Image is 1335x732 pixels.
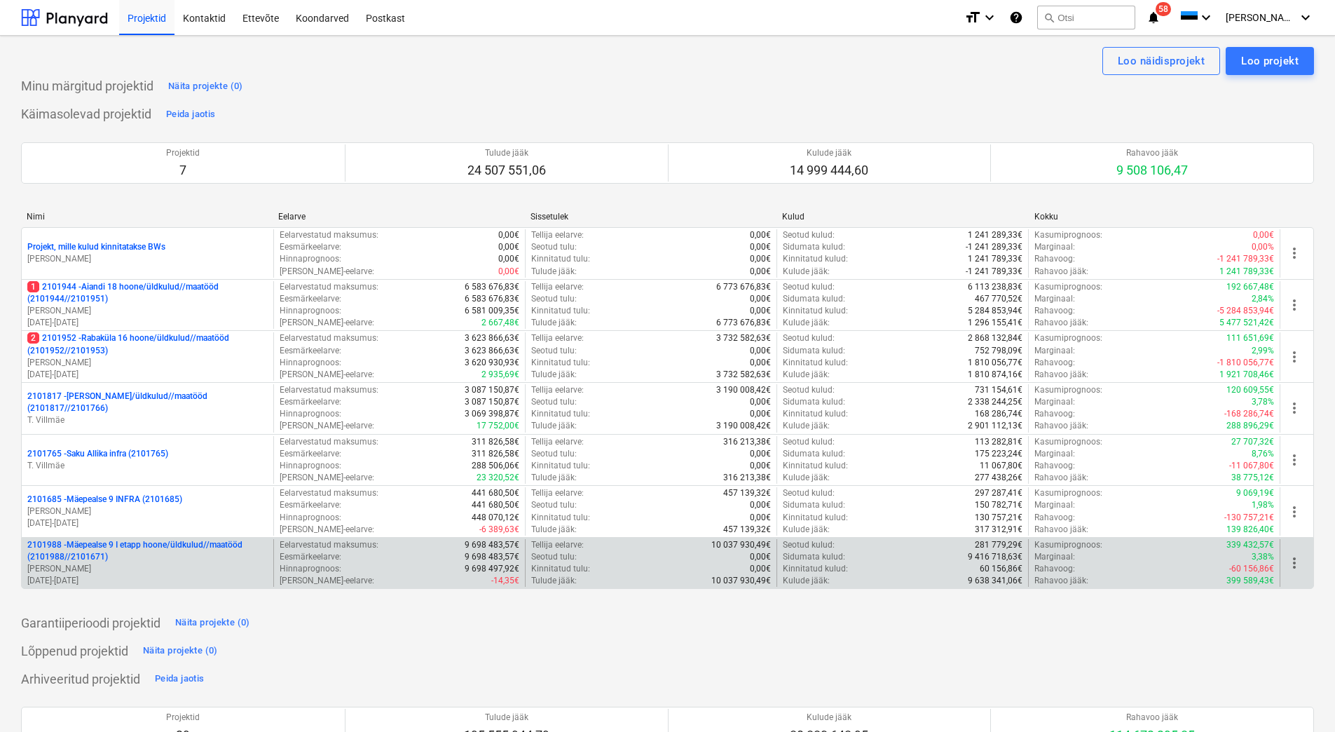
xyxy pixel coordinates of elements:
p: Kulude jääk : [783,575,830,587]
p: Eelarvestatud maksumus : [280,229,378,241]
p: 3 087 150,87€ [465,396,519,408]
p: Kulude jääk : [783,266,830,278]
p: Hinnaprognoos : [280,357,341,369]
p: Seotud tulu : [531,241,577,253]
div: Peida jaotis [155,671,204,687]
p: 3 732 582,63€ [716,369,771,381]
p: 317 312,91€ [975,524,1022,536]
p: 24 507 551,06 [467,162,546,179]
button: Peida jaotis [163,103,219,126]
p: [PERSON_NAME] [27,305,268,317]
p: -1 810 056,77€ [1217,357,1274,369]
div: 2101988 -Mäepealse 9 I etapp hoone/üldkulud//maatööd (2101988//2101671)[PERSON_NAME][DATE]-[DATE] [27,539,268,588]
p: 0,00€ [498,266,519,278]
p: Marginaal : [1034,499,1075,511]
p: -60 156,86€ [1229,563,1274,575]
iframe: Chat Widget [1265,665,1335,732]
p: 17 752,00€ [477,420,519,432]
p: Seotud tulu : [531,345,577,357]
p: Kinnitatud kulud : [783,408,848,420]
p: T. Villmäe [27,414,268,426]
p: Seotud kulud : [783,539,835,551]
p: Seotud kulud : [783,281,835,293]
p: 0,00€ [750,293,771,305]
p: 130 757,21€ [975,512,1022,524]
p: 2101685 - Mäepealse 9 INFRA (2101685) [27,494,182,506]
p: 2,84% [1252,293,1274,305]
div: Kulud [782,212,1022,222]
span: 2 [27,332,39,344]
p: 10 037 930,49€ [711,539,771,551]
p: Marginaal : [1034,241,1075,253]
p: Hinnaprognoos : [280,253,341,265]
p: Hinnaprognoos : [280,305,341,317]
p: Seotud tulu : [531,448,577,460]
p: Hinnaprognoos : [280,563,341,575]
p: Hinnaprognoos : [280,512,341,524]
p: Kinnitatud kulud : [783,460,848,472]
span: [PERSON_NAME] [1226,12,1296,23]
p: Tellija eelarve : [531,436,584,448]
p: 0,00€ [750,460,771,472]
div: Näita projekte (0) [175,615,250,631]
span: more_vert [1286,297,1303,313]
p: 2101952 - Rabaküla 16 hoone/üldkulud//maatööd (2101952//2101953) [27,332,268,356]
p: Kinnitatud kulud : [783,563,848,575]
span: more_vert [1286,245,1303,262]
p: T. Villmäe [27,460,268,472]
p: 441 680,50€ [472,487,519,499]
p: 9 508 106,47 [1116,162,1188,179]
p: 297 287,41€ [975,487,1022,499]
p: [DATE] - [DATE] [27,369,268,381]
p: 2 901 112,13€ [968,420,1022,432]
p: Rahavoo jääk : [1034,420,1088,432]
button: Näita projekte (0) [139,639,221,662]
div: 2101685 -Mäepealse 9 INFRA (2101685)[PERSON_NAME][DATE]-[DATE] [27,494,268,529]
button: Näita projekte (0) [172,611,254,634]
p: 0,00€ [750,345,771,357]
p: Tellija eelarve : [531,229,584,241]
span: more_vert [1286,348,1303,365]
p: Rahavoo jääk : [1034,317,1088,329]
p: Sidumata kulud : [783,551,845,563]
p: Sidumata kulud : [783,345,845,357]
p: 1 241 789,33€ [1219,266,1274,278]
p: 1 810 874,16€ [968,369,1022,381]
span: 1 [27,281,39,292]
p: 0,00€ [750,396,771,408]
p: Marginaal : [1034,396,1075,408]
p: 3 623 866,63€ [465,345,519,357]
p: Seotud tulu : [531,293,577,305]
p: Kasumiprognoos : [1034,487,1102,499]
p: 2 667,48€ [481,317,519,329]
p: Eelarvestatud maksumus : [280,436,378,448]
p: Projekt, mille kulud kinnitatakse BWs [27,241,165,253]
p: Rahavoog : [1034,305,1075,317]
p: 288 896,29€ [1226,420,1274,432]
p: [PERSON_NAME]-eelarve : [280,524,374,536]
p: [PERSON_NAME]-eelarve : [280,266,374,278]
p: Rahavoog : [1034,460,1075,472]
p: 457 139,32€ [723,524,771,536]
p: 5 477 521,42€ [1219,317,1274,329]
p: Kinnitatud kulud : [783,357,848,369]
p: 0,00€ [498,253,519,265]
p: 3,78% [1252,396,1274,408]
p: 3 190 008,42€ [716,384,771,396]
p: 2 935,69€ [481,369,519,381]
p: [PERSON_NAME] [27,253,268,265]
p: Kinnitatud tulu : [531,512,590,524]
div: 2101765 -Saku Allika infra (2101765)T. Villmäe [27,448,268,472]
p: Minu märgitud projektid [21,78,153,95]
p: Kasumiprognoos : [1034,384,1102,396]
p: Kasumiprognoos : [1034,436,1102,448]
p: Tulude jääk : [531,266,577,278]
p: [DATE] - [DATE] [27,517,268,529]
p: Kinnitatud tulu : [531,305,590,317]
p: 9 698 483,57€ [465,551,519,563]
p: 0,00€ [750,551,771,563]
p: 3 190 008,42€ [716,420,771,432]
p: Tellija eelarve : [531,539,584,551]
p: 2 338 244,25€ [968,396,1022,408]
p: 1 241 789,33€ [968,253,1022,265]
